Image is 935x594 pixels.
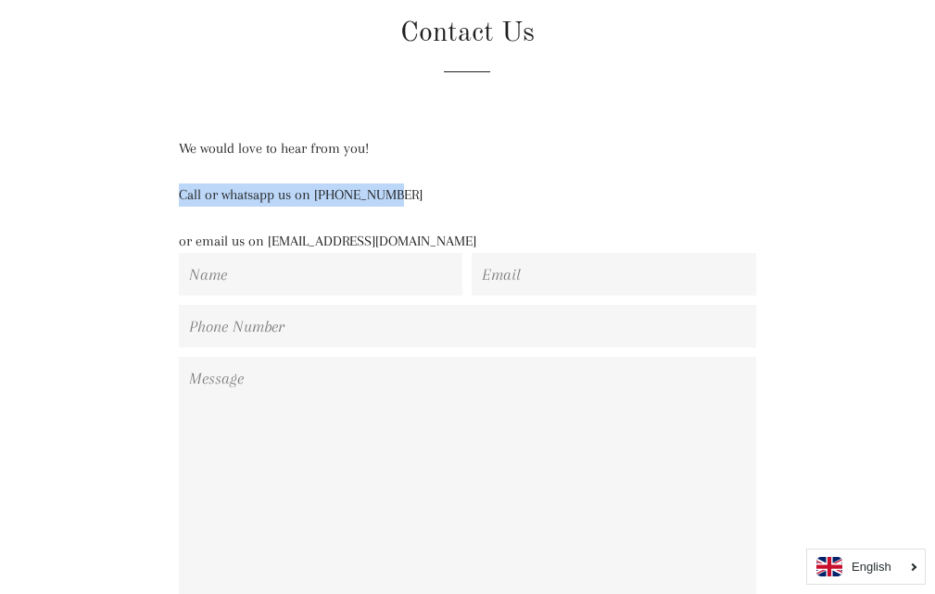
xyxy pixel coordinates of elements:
h1: Contact Us [104,14,832,53]
input: Phone Number [179,305,756,348]
input: Email [472,253,755,296]
p: Call or whatsapp us on [PHONE_NUMBER] [179,183,756,207]
p: We would love to hear from you! [179,137,756,160]
p: or email us on [EMAIL_ADDRESS][DOMAIN_NAME] [179,230,756,253]
a: English [816,557,916,576]
input: Name [179,253,462,296]
i: English [852,561,891,573]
